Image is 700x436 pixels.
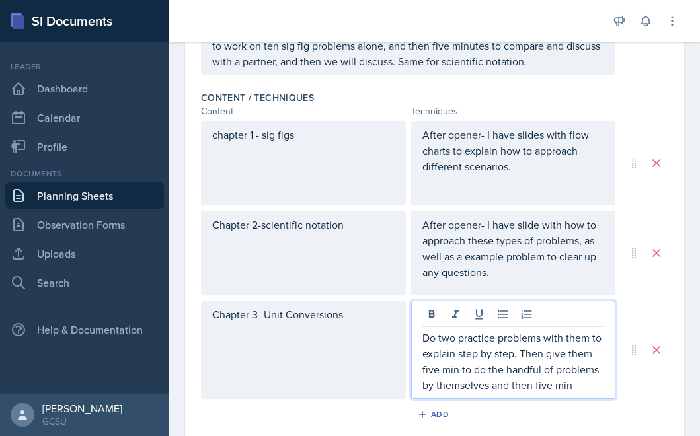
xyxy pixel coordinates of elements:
[5,182,164,209] a: Planning Sheets
[5,168,164,180] div: Documents
[411,104,616,118] div: Techniques
[5,211,164,238] a: Observation Forms
[42,415,122,428] div: GCSU
[5,240,164,267] a: Uploads
[5,75,164,102] a: Dashboard
[212,127,395,143] p: chapter 1 - sig figs
[5,133,164,160] a: Profile
[422,330,605,393] p: Do two practice problems with them to explain step by step. Then give them five min to do the han...
[212,217,395,233] p: Chapter 2-scientific notation
[422,127,605,174] p: After opener- I have slides with flow charts to explain how to approach different scenarios.
[5,270,164,296] a: Search
[5,316,164,343] div: Help & Documentation
[5,61,164,73] div: Leader
[201,104,406,118] div: Content
[5,104,164,131] a: Calendar
[212,307,395,322] p: Chapter 3- Unit Conversions
[212,22,604,69] p: Then to see where they are at with first week lecture content- I will give them 5 min to work on ...
[42,402,122,415] div: [PERSON_NAME]
[420,409,449,419] div: Add
[201,91,314,104] label: Content / Techniques
[422,217,605,280] p: After opener- I have slide with how to approach these types of problems, as well as a example pro...
[413,404,456,424] button: Add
